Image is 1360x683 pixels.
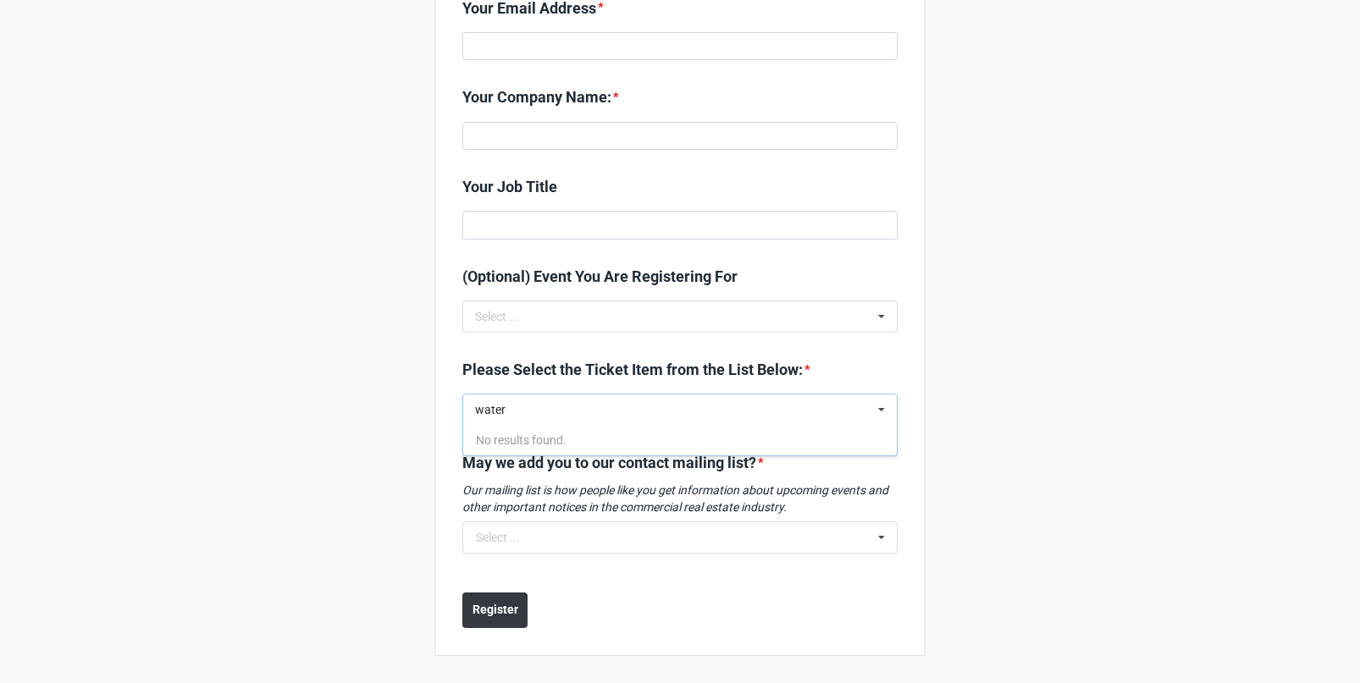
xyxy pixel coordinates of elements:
div: Select ... [476,532,520,543]
label: May we add you to our contact mailing list? [462,451,756,475]
label: Your Job Title [462,175,557,199]
em: Our mailing list is how people like you get information about upcoming events and other important... [462,483,888,514]
div: Select ... [471,307,544,327]
label: Your Company Name: [462,85,611,109]
label: (Optional) Event You Are Registering For [462,265,738,289]
b: Register [473,601,518,619]
div: No results found. [462,425,898,455]
button: Register [462,592,528,628]
label: Please Select the Ticket Item from the List Below: [462,358,803,382]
